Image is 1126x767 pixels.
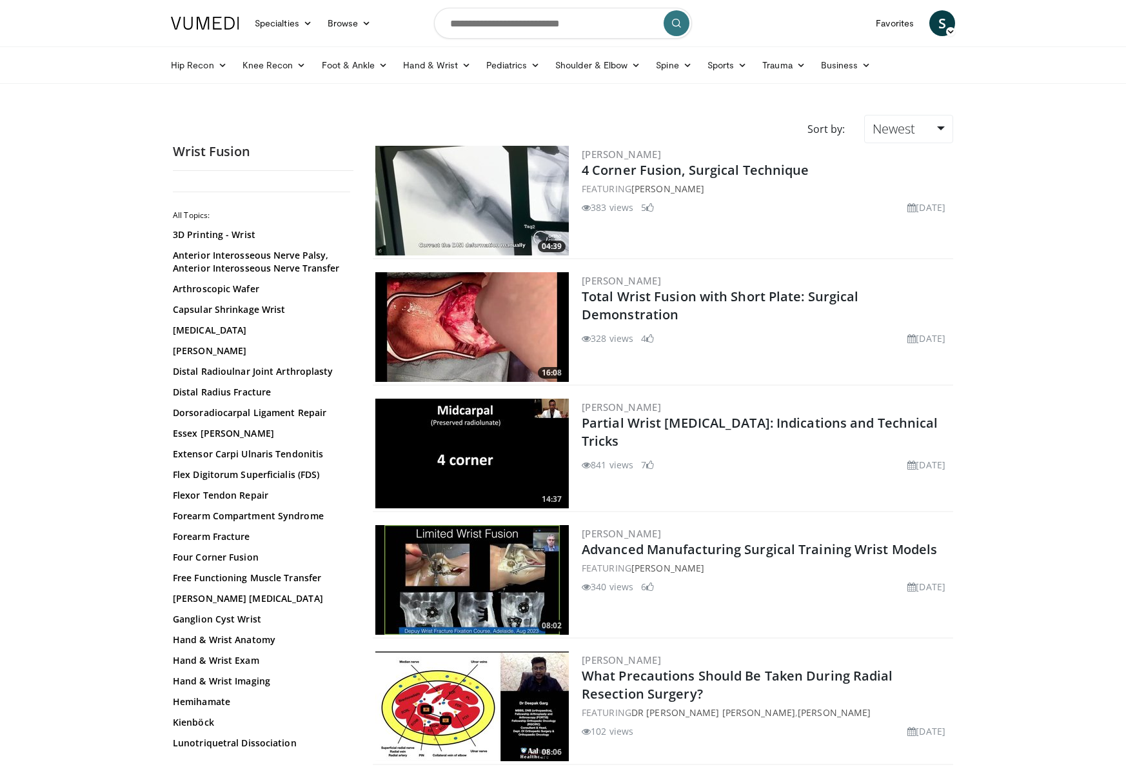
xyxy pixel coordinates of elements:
a: Favorites [868,10,922,36]
a: [PERSON_NAME] [173,344,347,357]
a: [PERSON_NAME] [MEDICAL_DATA] [173,592,347,605]
span: 16:08 [538,367,566,379]
a: What Precautions Should Be Taken During Radial Resection Surgery? [582,667,893,702]
a: Pediatrics [479,52,548,78]
li: 383 views [582,201,633,214]
a: Advanced Manufacturing Surgical Training Wrist Models [582,541,937,558]
a: Knee Recon [235,52,314,78]
a: Total Wrist Fusion with Short Plate: Surgical Demonstration [582,288,859,323]
div: FEATURING [582,561,951,575]
a: Hip Recon [163,52,235,78]
span: Newest [873,120,915,137]
span: 08:06 [538,746,566,758]
a: Hand & Wrist Imaging [173,675,347,688]
a: [PERSON_NAME] [582,527,661,540]
a: [PERSON_NAME] [582,653,661,666]
a: 08:06 [375,652,569,761]
a: 14:37 [375,399,569,508]
span: 04:39 [538,241,566,252]
li: 4 [641,332,654,345]
li: 102 views [582,724,633,738]
a: Newest [864,115,953,143]
img: 73910332-b4a7-4228-9d2f-d703159e830e.300x170_q85_crop-smart_upscale.jpg [375,652,569,761]
a: Extensor Carpi Ulnaris Tendonitis [173,448,347,461]
a: Flex Digitorum Superficialis (FDS) [173,468,347,481]
a: Ganglion Cyst Wrist [173,613,347,626]
a: Arthroscopic Wafer [173,283,347,295]
img: VuMedi Logo [171,17,239,30]
a: Specialties [247,10,320,36]
input: Search topics, interventions [434,8,692,39]
img: 2dac3b37-69b9-4dc6-845d-5f1cf6966586.300x170_q85_crop-smart_upscale.jpg [375,272,569,382]
img: 13a7b613-760b-4c9d-a1e0-c18642025d79.300x170_q85_crop-smart_upscale.jpg [375,525,569,635]
img: adbf4304-31e9-4c53-bc3b-afc0947908b3.300x170_q85_crop-smart_upscale.jpg [375,399,569,508]
a: Trauma [755,52,813,78]
div: Sort by: [798,115,854,143]
a: Distal Radioulnar Joint Arthroplasty [173,365,347,378]
a: [PERSON_NAME] [798,706,871,719]
a: Hand & Wrist [395,52,479,78]
a: Four Corner Fusion [173,551,347,564]
a: 04:39 [375,146,569,255]
a: Forearm Fracture [173,530,347,543]
div: FEATURING [582,182,951,195]
a: Browse [320,10,379,36]
a: Lunotriquetral Dissociation [173,737,347,750]
div: FEATURING , [582,706,951,719]
span: 08:02 [538,620,566,632]
a: [PERSON_NAME] [631,183,704,195]
li: 6 [641,580,654,593]
a: Dr [PERSON_NAME] [PERSON_NAME] [631,706,795,719]
a: Shoulder & Elbow [548,52,648,78]
a: Foot & Ankle [314,52,396,78]
h2: All Topics: [173,210,350,221]
li: 5 [641,201,654,214]
a: Dorsoradiocarpal Ligament Repair [173,406,347,419]
a: Hemihamate [173,695,347,708]
a: 16:08 [375,272,569,382]
li: 841 views [582,458,633,472]
li: 7 [641,458,654,472]
li: [DATE] [907,580,945,593]
a: 3D Printing - Wrist [173,228,347,241]
a: Hand & Wrist Exam [173,654,347,667]
li: [DATE] [907,724,945,738]
a: [PERSON_NAME] [582,148,661,161]
h2: Wrist Fusion [173,143,353,160]
a: [PERSON_NAME] [582,401,661,413]
li: [DATE] [907,201,945,214]
a: Forearm Compartment Syndrome [173,510,347,523]
a: 4 Corner Fusion, Surgical Technique [582,161,809,179]
a: Essex [PERSON_NAME] [173,427,347,440]
a: Spine [648,52,699,78]
a: Partial Wrist [MEDICAL_DATA]: Indications and Technical Tricks [582,414,938,450]
a: Kienböck [173,716,347,729]
a: Distal Radius Fracture [173,386,347,399]
span: 14:37 [538,493,566,505]
a: Free Functioning Muscle Transfer [173,572,347,584]
li: 328 views [582,332,633,345]
a: S [929,10,955,36]
a: Hand & Wrist Anatomy [173,633,347,646]
li: [DATE] [907,458,945,472]
img: 36c0bd52-d987-4e90-a012-998518fbf3d8.300x170_q85_crop-smart_upscale.jpg [375,146,569,255]
li: [DATE] [907,332,945,345]
a: [PERSON_NAME] [631,562,704,574]
a: Capsular Shrinkage Wrist [173,303,347,316]
a: [MEDICAL_DATA] [173,324,347,337]
a: [PERSON_NAME] [582,274,661,287]
a: Business [813,52,879,78]
a: Flexor Tendon Repair [173,489,347,502]
li: 340 views [582,580,633,593]
a: Anterior Interosseous Nerve Palsy, Anterior Interosseous Nerve Transfer [173,249,347,275]
a: 08:02 [375,525,569,635]
a: Sports [700,52,755,78]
